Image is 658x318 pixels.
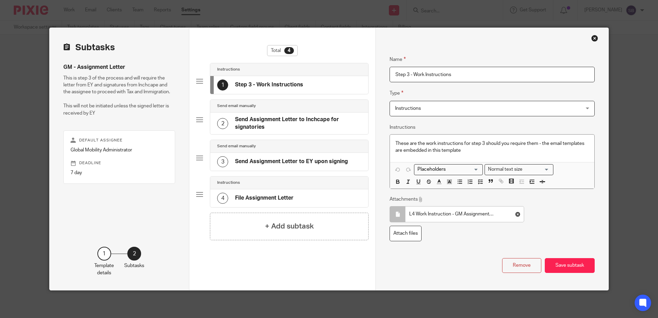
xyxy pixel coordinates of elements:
h4: Instructions [217,180,240,185]
div: 3 [217,156,228,167]
div: Text styles [485,164,553,175]
div: 4 [217,193,228,204]
div: Remove [515,206,520,222]
div: Search for option [485,164,553,175]
p: Global Mobility Administrator [71,147,168,153]
button: Remove [502,258,541,273]
input: Search for option [415,166,479,173]
h4: GM - Assignment Letter [63,64,175,71]
h4: File Assignment Letter [235,194,294,202]
h4: Send Assignment Letter to Inchcape for signatories [235,116,361,131]
p: L4 Work Instruction - GM Assignment Letter.docx [409,211,494,218]
h4: + Add subtask [265,221,314,232]
p: These are the work instructions for step 3 should you require them - the email templates are embe... [395,140,588,154]
h4: Send Assignment Letter to EY upon signing [235,158,348,165]
p: Subtasks [124,262,144,269]
h4: Instructions [217,67,240,72]
p: Deadline [71,160,168,166]
div: 1 [217,79,228,91]
div: Close this dialog window [591,35,598,42]
label: Attach files [390,226,422,241]
div: 1 [97,247,111,261]
label: Instructions [390,124,415,131]
label: Name [390,55,406,63]
div: Search for option [414,164,483,175]
label: Type [390,89,403,97]
div: Placeholders [414,164,483,175]
h4: Send email manually [217,103,256,109]
h4: Step 3 - Work Instructions [235,81,303,88]
h4: Send email manually [217,144,256,149]
h2: Subtasks [63,42,115,53]
span: Normal text size [486,166,524,173]
button: Save subtask [545,258,595,273]
div: 4 [284,47,294,54]
p: Attachments [390,196,423,203]
p: 7 day [71,169,168,176]
div: Total [267,45,298,56]
span: Instructions [395,106,421,111]
input: Search for option [524,166,549,173]
p: Default assignee [71,138,168,143]
p: This is step 3 of the process and will require the letter from EY and signatures from Inchcape an... [63,75,175,117]
div: 2 [127,247,141,261]
p: Template details [94,262,114,276]
div: 2 [217,118,228,129]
